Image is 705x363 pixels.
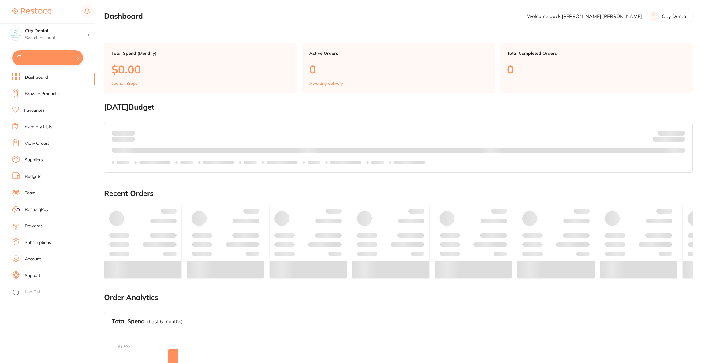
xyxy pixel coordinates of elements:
[25,273,40,279] a: Support
[139,160,170,165] p: Labels extended
[25,35,87,41] p: Switch account
[117,160,129,165] p: Labels
[111,81,137,86] p: spend in Sept
[309,51,488,56] p: Active Orders
[111,63,290,76] p: $0.00
[25,91,59,97] a: Browse Products
[12,8,51,15] img: Restocq Logo
[507,51,685,56] p: Total Completed Orders
[12,206,48,213] a: RestocqPay
[673,130,685,136] strong: $NaN
[309,81,343,86] p: Awaiting delivery
[104,12,143,21] h2: Dashboard
[9,28,22,40] img: City Dental
[658,130,685,135] p: Budget:
[12,5,51,19] a: Restocq Logo
[111,51,290,56] p: Total Spend (Monthly)
[24,107,45,114] a: Favourites
[112,136,135,143] p: month
[25,174,41,180] a: Budgets
[371,160,384,165] p: Labels
[25,74,48,80] a: Dashboard
[25,140,50,147] a: View Orders
[309,63,488,76] p: 0
[674,138,685,143] strong: $0.00
[394,160,425,165] p: Labels extended
[112,318,145,325] h3: Total Spend
[104,293,693,302] h2: Order Analytics
[25,190,35,196] a: Team
[25,289,41,295] a: Log Out
[12,287,93,297] button: Log Out
[104,103,693,111] h2: [DATE] Budget
[653,136,685,143] p: Remaining:
[244,160,257,165] p: Labels
[25,240,51,246] a: Subscriptions
[24,124,52,130] a: Inventory Lists
[330,160,361,165] p: Labels extended
[25,157,43,163] a: Suppliers
[25,256,41,262] a: Account
[104,43,297,93] a: Total Spend (Monthly)$0.00spend inSept
[104,189,693,198] h2: Recent Orders
[302,43,495,93] a: Active Orders0Awaiting delivery
[527,13,642,19] p: Welcome back, [PERSON_NAME] [PERSON_NAME]
[308,160,320,165] p: Labels
[124,130,135,136] strong: $0.00
[112,130,135,135] p: Spent:
[25,223,43,229] a: Rewards
[662,13,688,19] p: City Dental
[267,160,298,165] p: Labels extended
[147,319,183,324] p: (Last 6 months)
[507,63,685,76] p: 0
[25,207,48,213] span: RestocqPay
[203,160,234,165] p: Labels extended
[500,43,693,93] a: Total Completed Orders0
[12,206,20,213] img: RestocqPay
[25,28,87,34] h4: City Dental
[180,160,193,165] p: Labels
